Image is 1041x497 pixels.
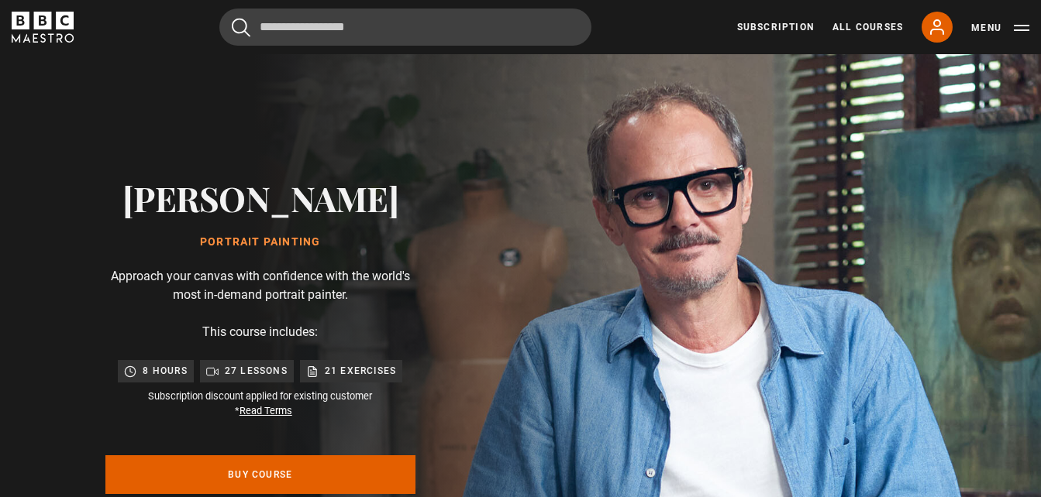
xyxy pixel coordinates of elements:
[219,9,591,46] input: Search
[325,363,396,379] p: 21 exercises
[143,363,187,379] p: 8 hours
[232,18,250,37] button: Submit the search query
[202,323,318,341] p: This course includes:
[148,389,372,418] small: Subscription discount applied for existing customer
[122,178,399,218] h2: [PERSON_NAME]
[12,12,74,43] svg: BBC Maestro
[737,20,814,34] a: Subscription
[832,20,903,34] a: All Courses
[240,405,292,416] a: Read Terms
[105,267,415,304] p: Approach your canvas with confidence with the world's most in-demand portrait painter.
[971,20,1029,36] button: Toggle navigation
[122,236,399,248] h1: Portrait Painting
[225,363,288,379] p: 27 lessons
